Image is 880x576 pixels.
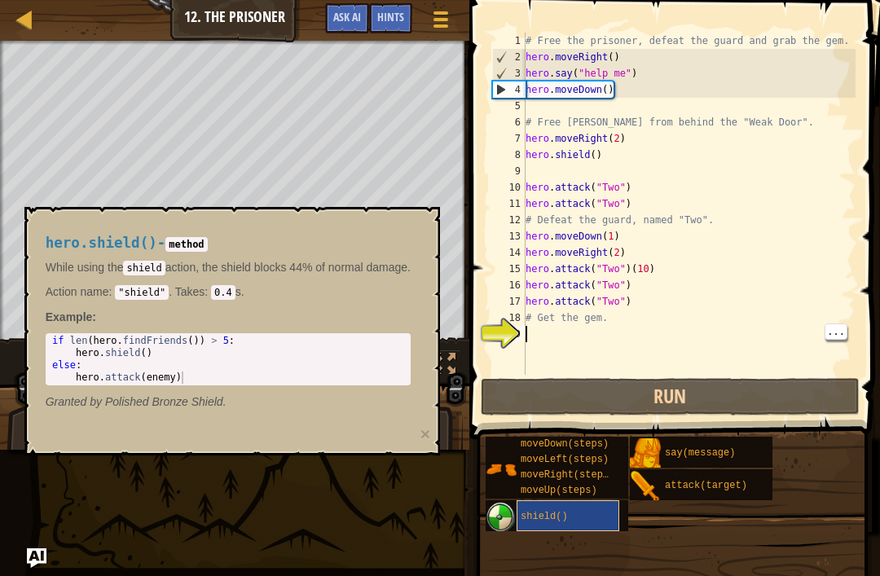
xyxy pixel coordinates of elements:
[521,469,614,481] span: moveRight(steps)
[175,285,205,298] span: Takes
[46,285,77,298] span: Action
[492,293,526,310] div: 17
[420,425,430,442] button: ×
[492,163,526,179] div: 9
[46,235,411,251] h4: -
[521,438,609,450] span: moveDown(steps)
[521,511,568,522] span: shield()
[46,285,172,298] span: .
[109,285,116,298] span: :
[521,454,609,465] span: moveLeft(steps)
[492,326,526,342] div: 19
[493,81,526,98] div: 4
[77,285,109,298] span: name
[46,395,227,408] em: Polished Bronze Shield.
[492,196,526,212] div: 11
[492,310,526,326] div: 18
[486,502,517,533] img: portrait.png
[481,378,860,416] button: Run
[492,114,526,130] div: 6
[492,261,526,277] div: 15
[825,324,847,339] span: ...
[46,259,411,275] p: While using the action, the shield blocks 44% of normal damage.
[665,480,747,491] span: attack(target)
[429,350,461,383] button: Toggle fullscreen
[492,244,526,261] div: 14
[46,235,157,251] span: hero.shield()
[325,3,369,33] button: Ask AI
[46,395,105,408] span: Granted by
[46,310,96,323] strong: :
[492,147,526,163] div: 8
[486,454,517,485] img: portrait.png
[115,285,169,300] code: "shield"
[630,438,661,469] img: portrait.png
[493,65,526,81] div: 3
[27,548,46,568] button: Ask AI
[46,310,93,323] span: Example
[630,471,661,502] img: portrait.png
[492,212,526,228] div: 12
[211,285,235,300] code: 0.4
[420,3,461,42] button: Show game menu
[665,447,735,459] span: say(message)
[492,33,526,49] div: 1
[165,237,207,252] code: method
[492,130,526,147] div: 7
[521,485,597,496] span: moveUp(steps)
[492,98,526,114] div: 5
[492,179,526,196] div: 10
[172,285,244,298] span: s.
[205,285,211,298] span: :
[377,9,404,24] span: Hints
[123,261,165,275] code: shield
[493,49,526,65] div: 2
[333,9,361,24] span: Ask AI
[492,228,526,244] div: 13
[492,277,526,293] div: 16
